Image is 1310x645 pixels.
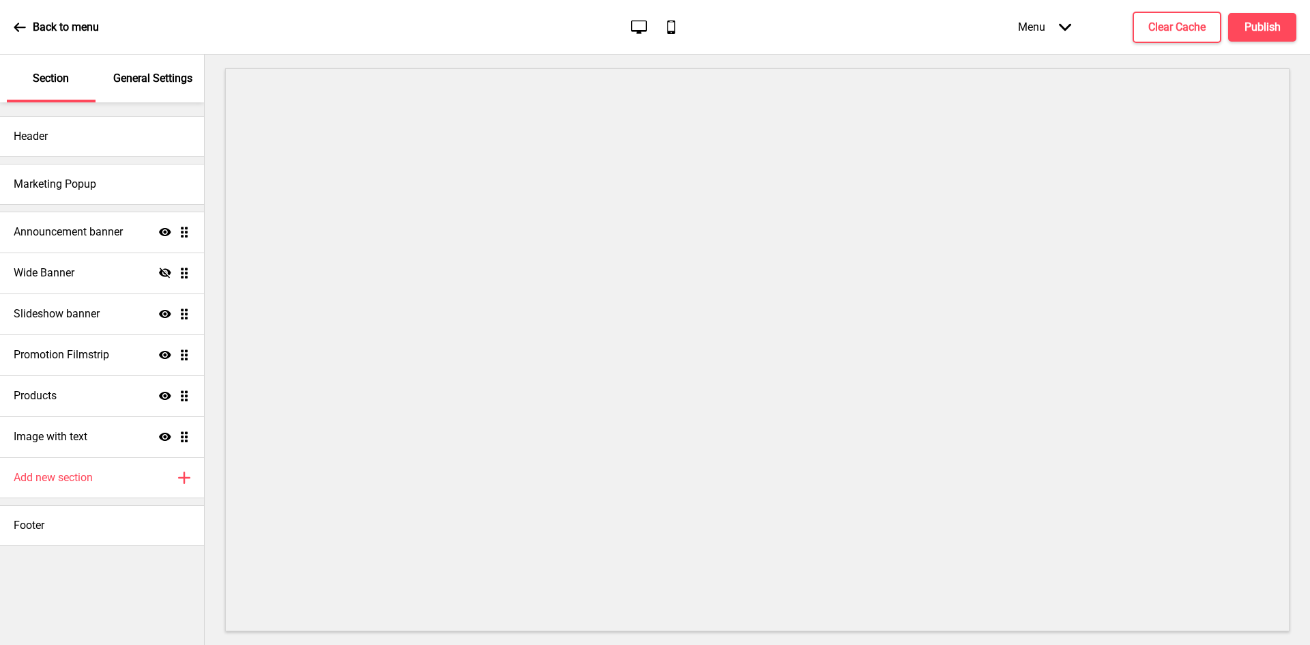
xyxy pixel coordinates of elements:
h4: Marketing Popup [14,177,96,192]
a: Back to menu [14,9,99,46]
h4: Publish [1244,20,1281,35]
h4: Footer [14,518,44,533]
h4: Add new section [14,470,93,485]
h4: Clear Cache [1148,20,1206,35]
h4: Header [14,129,48,144]
div: Menu [1004,7,1085,47]
p: Back to menu [33,20,99,35]
button: Clear Cache [1133,12,1221,43]
h4: Products [14,388,57,403]
button: Publish [1228,13,1296,42]
p: General Settings [113,71,192,86]
h4: Promotion Filmstrip [14,347,109,362]
p: Section [33,71,69,86]
h4: Wide Banner [14,266,74,281]
h4: Announcement banner [14,225,123,240]
h4: Image with text [14,429,87,444]
h4: Slideshow banner [14,306,100,321]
